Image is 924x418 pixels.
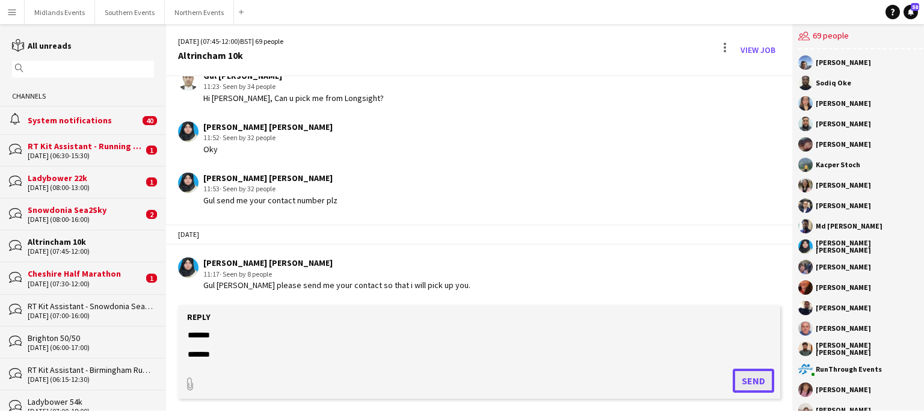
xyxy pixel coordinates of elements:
[816,141,871,148] div: [PERSON_NAME]
[28,236,154,247] div: Altrincham 10k
[28,183,143,192] div: [DATE] (08:00-13:00)
[28,204,143,215] div: Snowdonia Sea2Sky
[28,115,140,126] div: System notifications
[816,366,882,373] div: RunThrough Events
[203,81,384,92] div: 11:23
[816,223,882,230] div: Md [PERSON_NAME]
[165,1,234,24] button: Northern Events
[146,210,157,219] span: 2
[28,407,154,416] div: [DATE] (07:00-18:00)
[911,3,919,11] span: 58
[166,224,792,245] div: [DATE]
[203,93,384,103] div: Hi [PERSON_NAME], Can u pick me from Longsight?
[28,173,143,183] div: Ladybower 22k
[816,79,851,87] div: Sodiq Oke
[904,5,918,19] a: 58
[220,269,272,278] span: · Seen by 8 people
[240,37,252,46] span: BST
[203,173,337,183] div: [PERSON_NAME] [PERSON_NAME]
[178,50,283,61] div: Altrincham 10k
[816,325,871,332] div: [PERSON_NAME]
[816,59,871,66] div: [PERSON_NAME]
[203,195,337,206] div: Gul send me your contact number plz
[816,386,871,393] div: [PERSON_NAME]
[816,182,871,189] div: [PERSON_NAME]
[203,144,333,155] div: Oky
[220,82,276,91] span: · Seen by 34 people
[816,304,871,312] div: [PERSON_NAME]
[816,407,871,414] div: [PERSON_NAME]
[28,152,143,160] div: [DATE] (06:30-15:30)
[146,146,157,155] span: 1
[816,342,923,356] div: [PERSON_NAME] [PERSON_NAME]
[187,312,211,322] label: Reply
[28,268,143,279] div: Cheshire Half Marathon
[28,333,154,343] div: Brighton 50/50
[733,369,774,393] button: Send
[28,375,154,384] div: [DATE] (06:15-12:30)
[736,40,780,60] a: View Job
[143,116,157,125] span: 40
[28,396,154,407] div: Ladybower 54k
[816,284,871,291] div: [PERSON_NAME]
[28,215,143,224] div: [DATE] (08:00-16:00)
[816,120,871,128] div: [PERSON_NAME]
[816,239,923,254] div: [PERSON_NAME] [PERSON_NAME]
[28,312,154,320] div: [DATE] (07:00-16:00)
[203,121,333,132] div: [PERSON_NAME] [PERSON_NAME]
[95,1,165,24] button: Southern Events
[28,141,143,152] div: RT Kit Assistant - Running [PERSON_NAME] Park Races & Duathlon
[203,269,470,280] div: 11:17
[203,132,333,143] div: 11:52
[28,301,154,312] div: RT Kit Assistant - Snowdonia Sea2Sky
[146,274,157,283] span: 1
[220,133,276,142] span: · Seen by 32 people
[12,40,72,51] a: All unreads
[816,202,871,209] div: [PERSON_NAME]
[203,280,470,290] div: Gul [PERSON_NAME] please send me your contact so that i will pick up you.
[28,247,154,256] div: [DATE] (07:45-12:00)
[25,1,95,24] button: Midlands Events
[220,184,276,193] span: · Seen by 32 people
[203,183,337,194] div: 11:53
[798,24,923,49] div: 69 people
[816,263,871,271] div: [PERSON_NAME]
[178,36,283,47] div: [DATE] (07:45-12:00) | 69 people
[28,364,154,375] div: RT Kit Assistant - Birmingham Running Festival
[28,343,154,352] div: [DATE] (06:00-17:00)
[28,280,143,288] div: [DATE] (07:30-12:00)
[203,257,470,268] div: [PERSON_NAME] [PERSON_NAME]
[146,177,157,186] span: 1
[816,161,860,168] div: Kacper Stoch
[816,100,871,107] div: [PERSON_NAME]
